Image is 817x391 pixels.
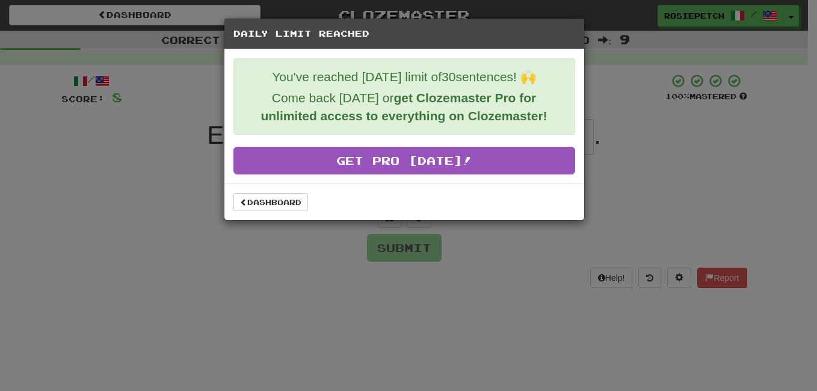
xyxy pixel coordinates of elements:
p: Come back [DATE] or [243,89,566,125]
p: You've reached [DATE] limit of 30 sentences! 🙌 [243,68,566,86]
strong: get Clozemaster Pro for unlimited access to everything on Clozemaster! [261,91,547,123]
h5: Daily Limit Reached [233,28,575,40]
a: Get Pro [DATE]! [233,147,575,174]
a: Dashboard [233,193,308,211]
